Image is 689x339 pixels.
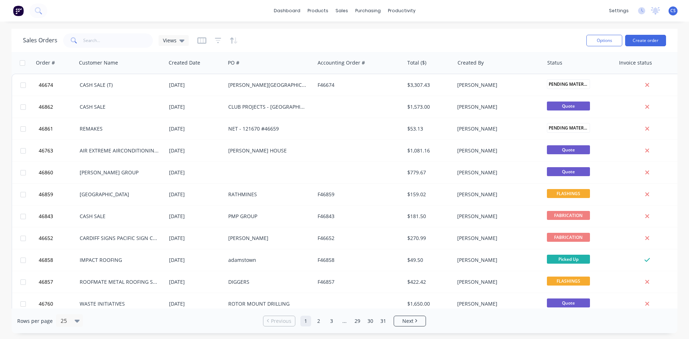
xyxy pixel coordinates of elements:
[169,81,222,89] div: [DATE]
[228,278,308,286] div: DIGGERS
[271,317,291,325] span: Previous
[39,235,53,242] span: 46652
[407,59,426,66] div: Total ($)
[169,300,222,307] div: [DATE]
[457,125,537,132] div: [PERSON_NAME]
[169,59,200,66] div: Created Date
[402,317,413,325] span: Next
[39,300,53,307] span: 46760
[407,169,449,176] div: $779.67
[457,256,537,264] div: [PERSON_NAME]
[384,5,419,16] div: productivity
[39,125,53,132] span: 46861
[547,123,590,133] span: PENDING MATERIA...
[457,191,537,198] div: [PERSON_NAME]
[326,316,337,326] a: Page 3
[23,37,57,44] h1: Sales Orders
[457,81,537,89] div: [PERSON_NAME]
[80,300,159,307] div: WASTE INITIATIVES
[352,316,363,326] a: Page 29
[39,81,53,89] span: 46674
[39,213,53,220] span: 46843
[605,5,632,16] div: settings
[547,145,590,154] span: Quote
[332,5,352,16] div: sales
[547,298,590,307] span: Quote
[228,147,308,154] div: [PERSON_NAME] HOUSE
[625,35,666,46] button: Create order
[37,249,80,271] button: 46858
[260,316,429,326] ul: Pagination
[228,213,308,220] div: PMP GROUP
[39,191,53,198] span: 46859
[37,206,80,227] button: 46843
[457,235,537,242] div: [PERSON_NAME]
[13,5,24,16] img: Factory
[352,5,384,16] div: purchasing
[407,256,449,264] div: $49.50
[547,255,590,264] span: Picked Up
[318,191,397,198] div: F46859
[365,316,376,326] a: Page 30
[457,213,537,220] div: [PERSON_NAME]
[318,278,397,286] div: F46857
[80,278,159,286] div: ROOFMATE METAL ROOFING SERVICES PTY LTD
[228,256,308,264] div: adamstown
[169,256,222,264] div: [DATE]
[228,81,308,89] div: [PERSON_NAME][GEOGRAPHIC_DATA]
[39,278,53,286] span: 46857
[37,271,80,293] button: 46857
[407,81,449,89] div: $3,307.43
[80,147,159,154] div: AIR EXTREME AIRCONDITIONING P/L
[37,184,80,205] button: 46859
[39,256,53,264] span: 46858
[80,169,159,176] div: [PERSON_NAME] GROUP
[37,118,80,140] button: 46861
[547,189,590,198] span: FLASHINGS
[80,81,159,89] div: CASH SALE (T)
[407,213,449,220] div: $181.50
[407,125,449,132] div: $53.13
[169,169,222,176] div: [DATE]
[80,125,159,132] div: REMAKES
[407,300,449,307] div: $1,650.00
[318,213,397,220] div: F46843
[169,103,222,110] div: [DATE]
[318,59,365,66] div: Accounting Order #
[547,102,590,110] span: Quote
[37,74,80,96] button: 46674
[458,59,484,66] div: Created By
[169,278,222,286] div: [DATE]
[407,147,449,154] div: $1,081.16
[547,277,590,286] span: FLASHINGS
[80,256,159,264] div: IMPACT ROOFING
[547,79,590,89] span: PENDING MATERIA...
[339,316,350,326] a: Jump forward
[37,227,80,249] button: 46652
[228,235,308,242] div: [PERSON_NAME]
[300,316,311,326] a: Page 1 is your current page
[80,235,159,242] div: CARDIFF SIGNS PACIFIC SIGN CORP P/L T/AS
[169,147,222,154] div: [DATE]
[270,5,304,16] a: dashboard
[169,213,222,220] div: [DATE]
[670,8,676,14] span: CS
[37,140,80,161] button: 46763
[378,316,389,326] a: Page 31
[228,59,239,66] div: PO #
[586,35,622,46] button: Options
[394,317,426,325] a: Next page
[304,5,332,16] div: products
[79,59,118,66] div: Customer Name
[407,103,449,110] div: $1,573.00
[407,191,449,198] div: $159.02
[39,147,53,154] span: 46763
[39,103,53,110] span: 46862
[163,37,177,44] span: Views
[547,233,590,242] span: FABRICATION
[80,103,159,110] div: CASH SALE
[407,278,449,286] div: $422.42
[619,59,652,66] div: Invoice status
[228,191,308,198] div: RATHMINES
[318,81,397,89] div: F46674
